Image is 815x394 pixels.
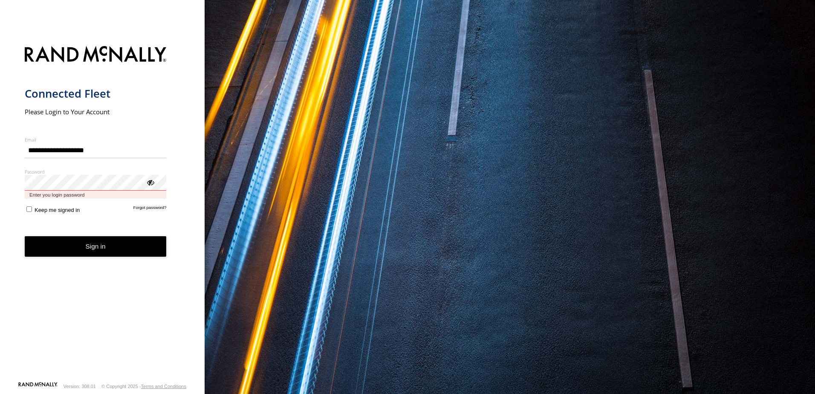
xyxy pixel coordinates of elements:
[25,87,167,101] h1: Connected Fleet
[64,384,96,389] div: Version: 308.01
[25,236,167,257] button: Sign in
[18,382,58,391] a: Visit our Website
[25,41,180,381] form: main
[35,207,80,213] span: Keep me signed in
[25,136,167,143] label: Email
[25,107,167,116] h2: Please Login to Your Account
[141,384,186,389] a: Terms and Conditions
[133,205,167,213] a: Forgot password?
[25,168,167,175] label: Password
[101,384,186,389] div: © Copyright 2025 -
[25,44,167,66] img: Rand McNally
[25,191,167,199] span: Enter you login password
[146,178,154,186] div: ViewPassword
[26,206,32,212] input: Keep me signed in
